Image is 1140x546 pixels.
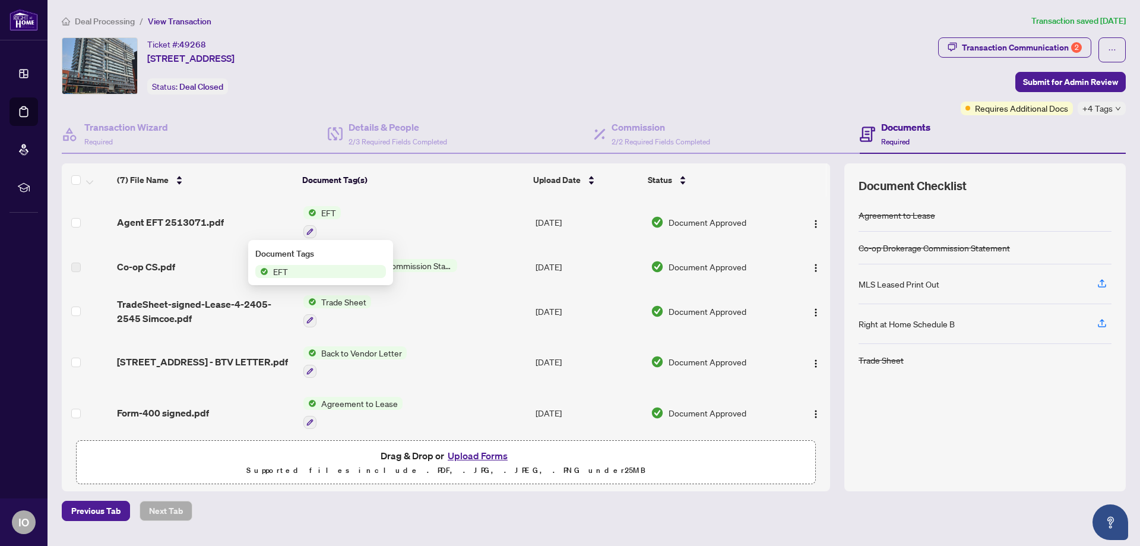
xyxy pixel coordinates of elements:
span: Trade Sheet [316,295,371,308]
button: Logo [806,213,825,232]
span: Document Approved [669,216,746,229]
span: Document Approved [669,355,746,368]
span: [STREET_ADDRESS] [147,51,235,65]
button: Open asap [1092,504,1128,540]
img: Document Status [651,260,664,273]
h4: Transaction Wizard [84,120,168,134]
h4: Details & People [349,120,447,134]
img: Logo [811,219,821,229]
img: Logo [811,263,821,273]
img: Logo [811,308,821,317]
p: Supported files include .PDF, .JPG, .JPEG, .PNG under 25 MB [84,463,808,478]
th: Status [643,163,786,197]
span: Agent EFT 2513071.pdf [117,215,224,229]
span: Required [84,137,113,146]
span: Required [881,137,910,146]
td: [DATE] [531,387,646,438]
img: Document Status [651,305,664,318]
span: Document Approved [669,305,746,318]
td: [DATE] [531,197,646,248]
button: Status IconAgreement to Lease [303,397,403,429]
span: Back to Vendor Letter [316,346,407,359]
span: Document Checklist [859,178,967,194]
div: MLS Leased Print Out [859,277,939,291]
h4: Commission [612,120,710,134]
img: Status Icon [303,397,316,410]
img: Status Icon [303,206,316,219]
th: Upload Date [528,163,643,197]
button: Upload Forms [444,448,511,463]
span: 2/2 Required Fields Completed [612,137,710,146]
span: ellipsis [1108,46,1116,54]
img: IMG-E12238682_1.jpg [62,38,137,94]
span: Submit for Admin Review [1023,72,1118,91]
div: Status: [147,78,228,94]
img: Status Icon [303,346,316,359]
div: Ticket #: [147,37,206,51]
span: [STREET_ADDRESS] - BTV LETTER.pdf [117,355,288,369]
span: Drag & Drop or [381,448,511,463]
button: Transaction Communication2 [938,37,1091,58]
h4: Documents [881,120,930,134]
span: Document Approved [669,260,746,273]
th: Document Tag(s) [297,163,529,197]
button: Logo [806,257,825,276]
div: Document Tags [255,247,386,260]
span: Co-op CS.pdf [117,260,175,274]
button: Logo [806,403,825,422]
img: Document Status [651,406,664,419]
span: Previous Tab [71,501,121,520]
button: Logo [806,302,825,321]
button: Logo [806,352,825,371]
span: home [62,17,70,26]
div: Agreement to Lease [859,209,935,222]
span: +4 Tags [1082,102,1113,115]
img: Status Icon [303,295,316,308]
span: Deal Closed [179,81,223,92]
button: Status IconTrade Sheet [303,295,371,327]
img: Logo [811,359,821,368]
span: EFT [268,265,293,278]
span: (7) File Name [117,173,169,187]
div: Transaction Communication [962,38,1082,57]
span: 49268 [179,39,206,50]
span: 2/3 Required Fields Completed [349,137,447,146]
button: Status IconBack to Vendor Letter [303,346,407,378]
td: [DATE] [531,337,646,388]
span: down [1115,106,1121,112]
th: (7) File Name [112,163,297,197]
div: Trade Sheet [859,354,904,367]
span: Form-400 signed.pdf [117,406,209,420]
span: Deal Processing [75,16,135,27]
span: TradeSheet-signed-Lease-4-2405-2545 Simcoe.pdf [117,297,293,326]
img: Document Status [651,355,664,368]
div: 2 [1071,42,1082,53]
span: Status [648,173,672,187]
img: logo [9,9,38,31]
button: Status IconEFT [303,206,341,238]
td: [DATE] [531,248,646,286]
img: Document Status [651,216,664,229]
button: Submit for Admin Review [1015,72,1126,92]
span: View Transaction [148,16,211,27]
div: Right at Home Schedule B [859,317,955,330]
span: Upload Date [533,173,581,187]
div: Co-op Brokerage Commission Statement [859,241,1010,254]
span: IO [18,514,29,531]
span: Requires Additional Docs [975,102,1068,115]
img: Logo [811,409,821,419]
span: EFT [316,206,341,219]
article: Transaction saved [DATE] [1031,14,1126,28]
button: Next Tab [140,501,192,521]
span: Document Approved [669,406,746,419]
span: Drag & Drop orUpload FormsSupported files include .PDF, .JPG, .JPEG, .PNG under25MB [77,441,815,485]
button: Previous Tab [62,501,130,521]
img: Status Icon [255,265,268,278]
li: / [140,14,143,28]
td: [DATE] [531,286,646,337]
span: Agreement to Lease [316,397,403,410]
